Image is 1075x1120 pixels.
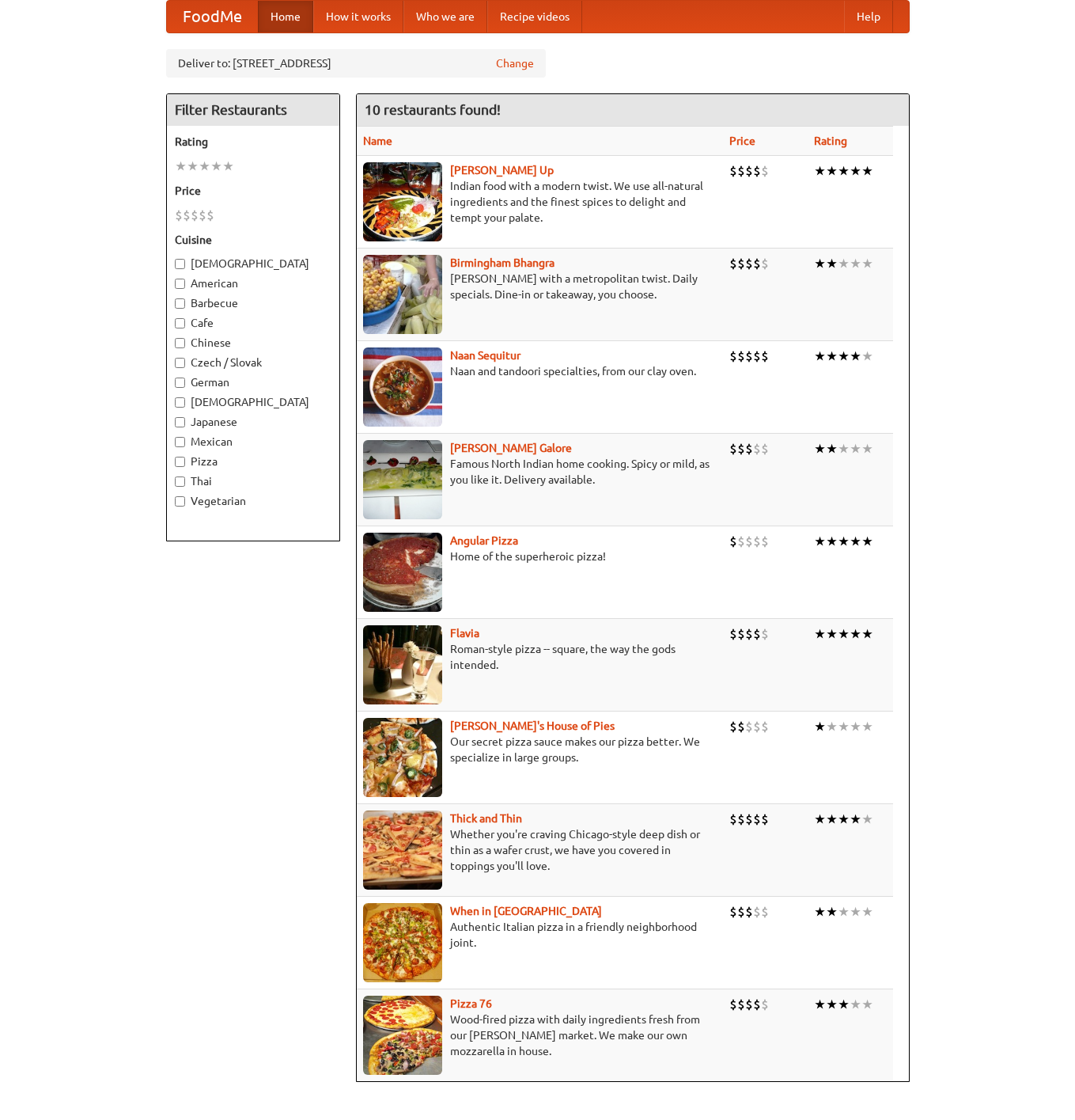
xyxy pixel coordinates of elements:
[450,534,518,547] a: Angular Pizza
[450,442,572,454] a: [PERSON_NAME] Galore
[761,533,769,550] li: $
[838,347,850,365] li: ★
[175,457,185,467] input: Pizza
[761,255,769,272] li: $
[745,533,753,550] li: $
[363,271,717,302] p: [PERSON_NAME] with a metropolitan twist. Daily specials. Dine-in or takeaway, you choose.
[838,903,850,921] li: ★
[737,440,745,457] li: $
[175,476,185,487] input: Thai
[363,135,392,147] a: Name
[737,625,745,643] li: $
[496,55,534,71] a: Change
[183,207,191,224] li: $
[729,347,737,365] li: $
[850,811,861,828] li: ★
[753,996,761,1013] li: $
[729,135,755,147] a: Price
[850,347,861,365] li: ★
[175,232,331,248] h5: Cuisine
[850,625,861,643] li: ★
[761,718,769,735] li: $
[363,641,717,673] p: Roman-style pizza -- square, the way the gods intended.
[753,903,761,921] li: $
[729,625,737,643] li: $
[814,996,826,1013] li: ★
[363,533,442,612] img: angular.jpg
[745,255,753,272] li: $
[175,496,185,507] input: Vegetarian
[363,996,442,1075] img: pizza76.jpg
[729,811,737,828] li: $
[175,414,331,430] label: Japanese
[826,625,838,643] li: ★
[826,162,838,180] li: ★
[450,164,554,177] a: [PERSON_NAME] Up
[191,207,199,224] li: $
[761,996,769,1013] li: $
[175,134,331,150] h5: Rating
[175,417,185,427] input: Japanese
[861,625,873,643] li: ★
[737,811,745,828] li: $
[175,454,331,469] label: Pizza
[814,162,826,180] li: ★
[737,162,745,180] li: $
[761,903,769,921] li: $
[450,627,479,640] b: Flavia
[167,1,258,32] a: FoodMe
[450,349,520,362] b: Naan Sequitur
[826,996,838,1013] li: ★
[199,158,210,175] li: ★
[753,718,761,735] li: $
[175,256,331,271] label: [DEMOGRAPHIC_DATA]
[861,718,873,735] li: ★
[729,255,737,272] li: $
[850,440,861,457] li: ★
[450,256,555,269] a: Birmingham Bhangra
[838,811,850,828] li: ★
[844,1,893,32] a: Help
[745,625,753,643] li: $
[861,162,873,180] li: ★
[222,158,234,175] li: ★
[175,335,331,351] label: Chinese
[861,440,873,457] li: ★
[861,255,873,272] li: ★
[365,102,501,117] ng-pluralize: 10 restaurants found!
[175,183,331,199] h5: Price
[167,94,339,126] h4: Filter Restaurants
[729,440,737,457] li: $
[175,434,331,450] label: Mexican
[745,903,753,921] li: $
[199,207,206,224] li: $
[753,255,761,272] li: $
[175,493,331,509] label: Vegetarian
[175,315,331,331] label: Cafe
[206,207,214,224] li: $
[838,718,850,735] li: ★
[450,812,522,825] a: Thick and Thin
[450,905,602,917] b: When in [GEOGRAPHIC_DATA]
[450,719,615,732] a: [PERSON_NAME]'s House of Pies
[175,397,185,408] input: [DEMOGRAPHIC_DATA]
[175,318,185,328] input: Cafe
[838,255,850,272] li: ★
[210,158,222,175] li: ★
[761,347,769,365] li: $
[814,625,826,643] li: ★
[175,279,185,289] input: American
[826,255,838,272] li: ★
[861,996,873,1013] li: ★
[737,903,745,921] li: $
[861,533,873,550] li: ★
[175,207,183,224] li: $
[737,255,745,272] li: $
[175,358,185,368] input: Czech / Slovak
[729,533,737,550] li: $
[745,347,753,365] li: $
[187,158,199,175] li: ★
